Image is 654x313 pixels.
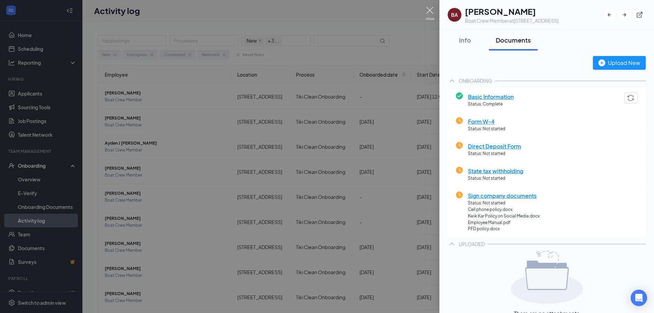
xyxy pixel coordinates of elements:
[468,150,521,157] span: Status: Not started
[468,226,540,232] span: PFD policy.docx
[459,77,492,84] div: ONBOARDING
[496,36,531,44] div: Documents
[468,126,505,132] span: Status: Not started
[468,92,514,101] span: Basic Information
[468,213,540,220] span: Kwik Kar Policy on Social Media.docx
[603,9,616,21] button: ArrowLeftNew
[621,11,628,18] svg: ArrowRight
[448,240,456,248] svg: ChevronUp
[468,142,521,150] span: Direct Deposit Form
[468,191,540,200] span: Sign company documents
[468,206,540,213] span: Cell phone policy.docx
[606,11,613,18] svg: ArrowLeftNew
[593,56,646,70] button: Upload New
[598,58,640,67] div: Upload New
[468,101,514,108] span: Status: Complete
[468,117,505,126] span: Form W-4
[618,9,631,21] button: ArrowRight
[448,77,456,85] svg: ChevronUp
[455,36,475,44] div: Info
[459,241,485,247] div: UPLOADED
[465,5,559,17] h1: [PERSON_NAME]
[468,175,523,182] span: Status: Not started
[468,220,540,226] span: Employee Manual.pdf
[465,17,559,24] div: Boat Crew Member at [STREET_ADDRESS]
[468,200,540,206] span: Status: Not started
[636,11,643,18] svg: ExternalLink
[631,290,647,306] div: Open Intercom Messenger
[468,167,523,175] span: State tax withholding
[633,9,646,21] button: ExternalLink
[451,11,458,18] div: BA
